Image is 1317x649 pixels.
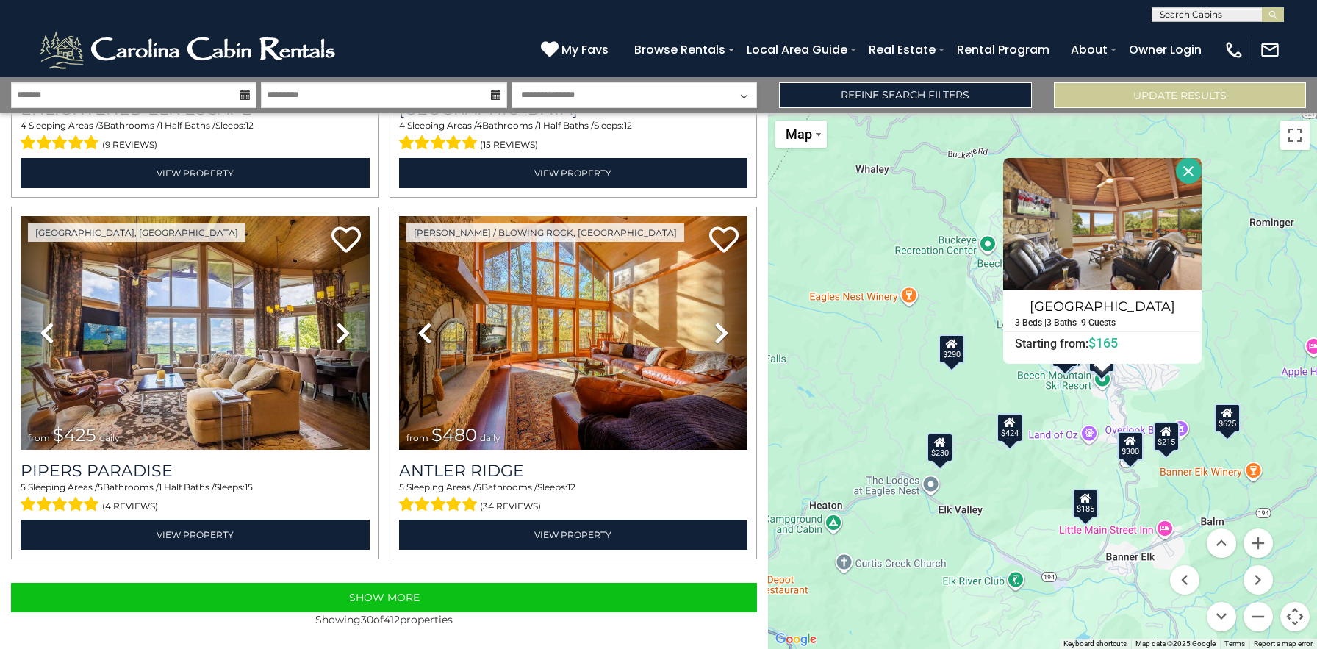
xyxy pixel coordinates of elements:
[861,37,943,62] a: Real Estate
[1224,40,1244,60] img: phone-regular-white.png
[399,461,748,481] a: Antler Ridge
[1072,488,1099,517] div: $185
[1063,37,1115,62] a: About
[399,216,748,450] img: thumbnail_163267178.jpeg
[927,433,953,462] div: $230
[779,82,1031,108] a: Refine Search Filters
[159,120,215,131] span: 1 Half Baths /
[384,613,400,626] span: 412
[1244,528,1273,558] button: Zoom in
[1260,40,1280,60] img: mail-regular-white.png
[739,37,855,62] a: Local Area Guide
[21,216,370,450] img: thumbnail_166630216.jpeg
[1117,431,1144,460] div: $300
[98,120,104,131] span: 3
[786,126,812,142] span: Map
[399,120,405,131] span: 4
[1153,421,1180,451] div: $215
[1207,528,1236,558] button: Move up
[1047,318,1081,328] h5: 3 Baths |
[775,121,827,148] button: Change map style
[431,424,477,445] span: $480
[21,461,370,481] a: Pipers Paradise
[1224,639,1245,648] a: Terms (opens in new tab)
[624,120,632,131] span: 12
[950,37,1057,62] a: Rental Program
[1135,639,1216,648] span: Map data ©2025 Google
[11,612,757,627] p: Showing of properties
[399,158,748,188] a: View Property
[1254,639,1313,648] a: Report a map error
[1054,82,1306,108] button: Update Results
[399,481,748,516] div: Sleeping Areas / Bathrooms / Sleeps:
[245,120,254,131] span: 12
[102,135,157,154] span: (9 reviews)
[399,119,748,154] div: Sleeping Areas / Bathrooms / Sleeps:
[1122,37,1209,62] a: Owner Login
[98,481,103,492] span: 5
[21,481,26,492] span: 5
[1004,336,1201,351] h6: Starting from:
[1244,565,1273,595] button: Move right
[331,225,361,257] a: Add to favorites
[28,432,50,443] span: from
[1207,602,1236,631] button: Move down
[102,497,158,516] span: (4 reviews)
[99,432,120,443] span: daily
[399,481,404,492] span: 5
[406,432,428,443] span: from
[1280,121,1310,150] button: Toggle fullscreen view
[21,119,370,154] div: Sleeping Areas / Bathrooms / Sleeps:
[11,583,757,612] button: Show More
[1003,158,1202,290] img: Beech Mountain Place
[1003,290,1202,351] a: [GEOGRAPHIC_DATA] 3 Beds | 3 Baths | 9 Guests Starting from:$165
[1213,403,1240,432] div: $625
[1081,318,1116,328] h5: 9 Guests
[361,613,373,626] span: 30
[567,481,575,492] span: 12
[1063,639,1127,649] button: Keyboard shortcuts
[939,334,965,363] div: $290
[1280,602,1310,631] button: Map camera controls
[480,432,500,443] span: daily
[1244,602,1273,631] button: Zoom out
[561,40,609,59] span: My Favs
[1015,318,1047,328] h5: 3 Beds |
[997,413,1023,442] div: $424
[245,481,253,492] span: 15
[28,223,245,242] a: [GEOGRAPHIC_DATA], [GEOGRAPHIC_DATA]
[772,630,820,649] img: Google
[1052,337,1078,367] div: $535
[476,481,481,492] span: 5
[476,120,482,131] span: 4
[21,158,370,188] a: View Property
[21,120,26,131] span: 4
[406,223,684,242] a: [PERSON_NAME] / Blowing Rock, [GEOGRAPHIC_DATA]
[538,120,594,131] span: 1 Half Baths /
[21,520,370,550] a: View Property
[399,520,748,550] a: View Property
[21,481,370,516] div: Sleeping Areas / Bathrooms / Sleeps:
[159,481,215,492] span: 1 Half Baths /
[480,497,541,516] span: (34 reviews)
[53,424,96,445] span: $425
[709,225,739,257] a: Add to favorites
[627,37,733,62] a: Browse Rentals
[541,40,612,60] a: My Favs
[772,630,820,649] a: Open this area in Google Maps (opens a new window)
[480,135,538,154] span: (15 reviews)
[1004,295,1201,318] h4: [GEOGRAPHIC_DATA]
[1170,565,1199,595] button: Move left
[1088,335,1118,351] span: $165
[1176,158,1202,184] button: Close
[37,28,342,72] img: White-1-2.png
